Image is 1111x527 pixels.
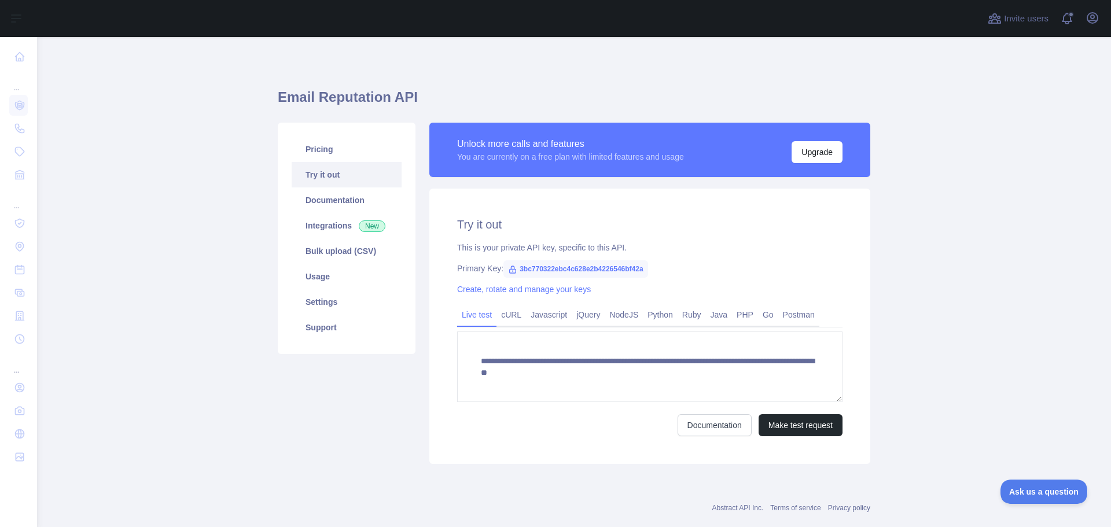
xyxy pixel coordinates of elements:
[828,504,870,512] a: Privacy policy
[292,187,402,213] a: Documentation
[985,9,1051,28] button: Invite users
[278,88,870,116] h1: Email Reputation API
[359,220,385,232] span: New
[758,305,778,324] a: Go
[457,263,843,274] div: Primary Key:
[457,285,591,294] a: Create, rotate and manage your keys
[678,305,706,324] a: Ruby
[457,242,843,253] div: This is your private API key, specific to this API.
[503,260,648,278] span: 3bc770322ebc4c628e2b4226546bf42a
[292,238,402,264] a: Bulk upload (CSV)
[526,305,572,324] a: Javascript
[292,289,402,315] a: Settings
[706,305,733,324] a: Java
[643,305,678,324] a: Python
[9,187,28,211] div: ...
[496,305,526,324] a: cURL
[1004,12,1049,25] span: Invite users
[792,141,843,163] button: Upgrade
[605,305,643,324] a: NodeJS
[457,216,843,233] h2: Try it out
[732,305,758,324] a: PHP
[572,305,605,324] a: jQuery
[9,352,28,375] div: ...
[292,213,402,238] a: Integrations New
[712,504,764,512] a: Abstract API Inc.
[292,137,402,162] a: Pricing
[759,414,843,436] button: Make test request
[1000,480,1088,504] iframe: Toggle Customer Support
[457,305,496,324] a: Live test
[778,305,819,324] a: Postman
[9,69,28,93] div: ...
[292,315,402,340] a: Support
[457,151,684,163] div: You are currently on a free plan with limited features and usage
[457,137,684,151] div: Unlock more calls and features
[292,162,402,187] a: Try it out
[770,504,821,512] a: Terms of service
[292,264,402,289] a: Usage
[678,414,752,436] a: Documentation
